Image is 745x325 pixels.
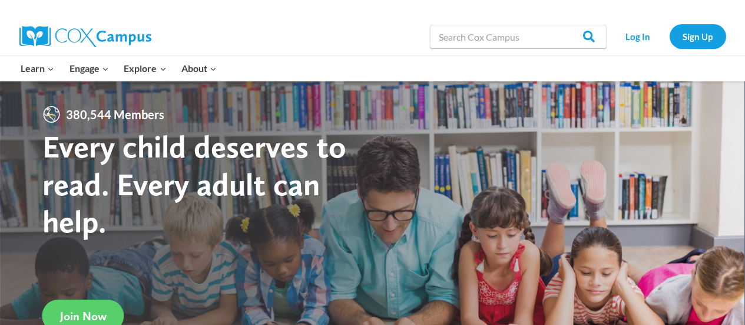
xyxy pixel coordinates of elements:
[61,105,169,124] span: 380,544 Members
[430,25,607,48] input: Search Cox Campus
[69,61,109,76] span: Engage
[21,61,54,76] span: Learn
[14,56,224,81] nav: Primary Navigation
[181,61,217,76] span: About
[42,127,346,240] strong: Every child deserves to read. Every adult can help.
[60,309,107,323] span: Join Now
[612,24,726,48] nav: Secondary Navigation
[19,26,151,47] img: Cox Campus
[124,61,166,76] span: Explore
[670,24,726,48] a: Sign Up
[612,24,664,48] a: Log In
